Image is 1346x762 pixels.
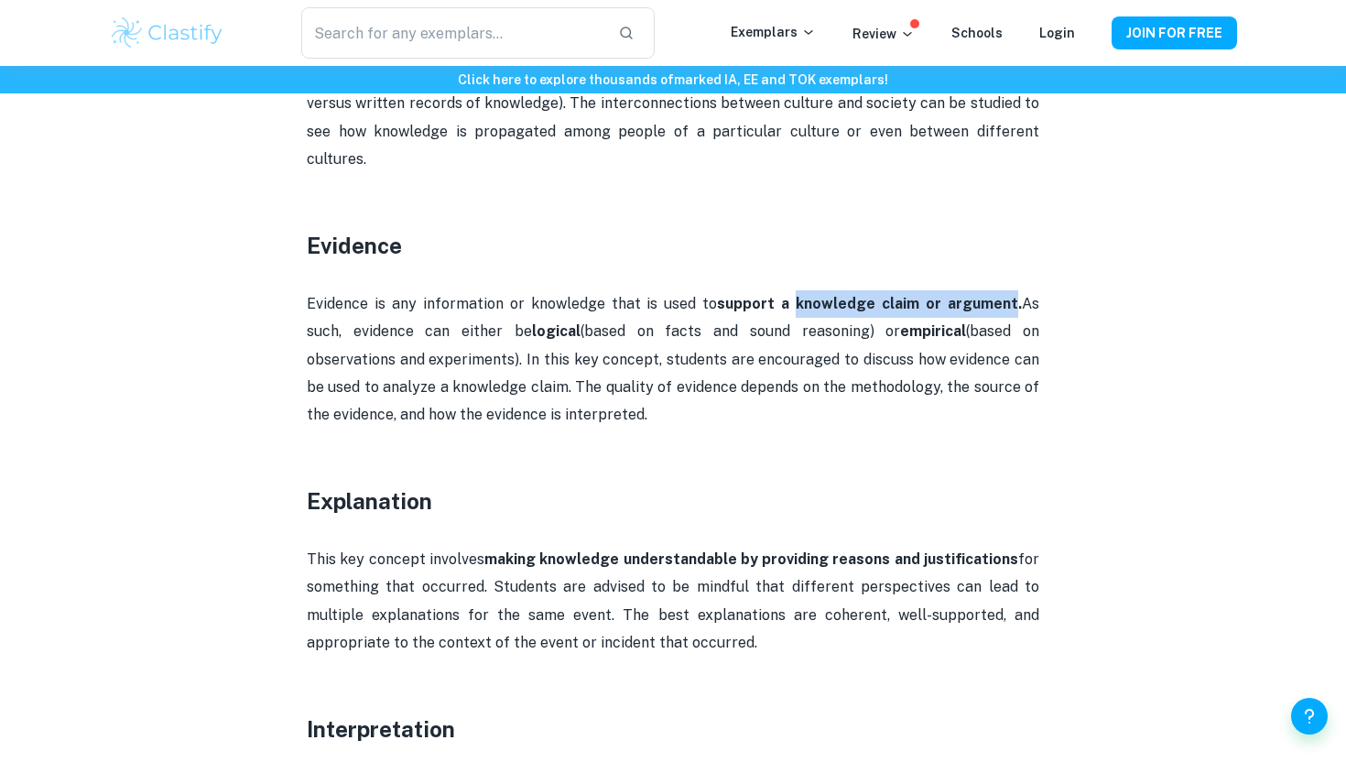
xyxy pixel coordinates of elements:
strong: support a knowledge claim or argument. [717,295,1022,312]
a: Schools [951,26,1003,40]
a: Login [1039,26,1075,40]
p: This key concept involves for something that occurred. Students are advised to be mindful that di... [307,546,1039,658]
h3: Explanation [307,484,1039,517]
h3: Evidence [307,229,1039,262]
p: Review [852,24,915,44]
h6: Click here to explore thousands of marked IA, EE and TOK exemplars ! [4,70,1342,90]
strong: logical [532,322,581,340]
strong: making knowledge understandable by providing reasons and justifications [484,550,1018,568]
strong: empirical [900,322,966,340]
button: JOIN FOR FREE [1112,16,1237,49]
p: Evidence is any information or knowledge that is used to As such, evidence can either be (based o... [307,290,1039,430]
button: Help and Feedback [1291,698,1328,735]
img: Clastify logo [109,15,225,51]
h3: Interpretation [307,713,1039,746]
input: Search for any exemplars... [301,7,603,59]
p: Exemplars [731,22,816,42]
